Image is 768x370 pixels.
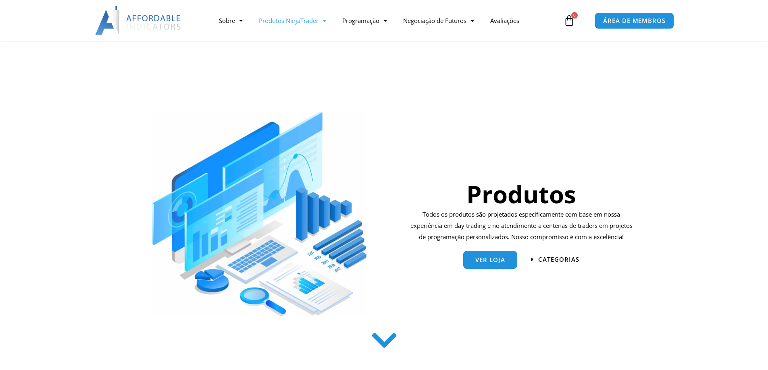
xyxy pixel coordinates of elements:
font: categorias [538,255,579,263]
a: Programação [334,11,395,30]
a: Sobre [211,11,251,30]
font: Produtos NinjaTrader [259,17,318,25]
img: ProdutosSeção escalonada | Indicadores acessíveis – NinjaTrader [152,112,366,316]
a: Produtos NinjaTrader [251,11,334,30]
font: Produtos [466,178,576,211]
font: ÁREA DE MEMBROS [603,17,666,25]
a: categorias [531,256,579,263]
a: 0 [552,9,587,32]
nav: Menu [211,11,562,30]
font: 0 [573,12,576,18]
font: Avaliações [490,17,519,25]
a: Negociação de Futuros [395,11,482,30]
font: Programação [342,17,379,25]
a: Avaliações [482,11,527,30]
font: Negociação de Futuros [403,17,466,25]
a: ÁREA DE MEMBROS [595,12,674,29]
img: LogoAI | Indicadores Acessíveis – NinjaTrader [95,6,182,35]
font: Todos os produtos são projetados especificamente com base em nossa experiência em day trading e n... [410,210,633,241]
font: Ver loja [475,256,505,264]
font: Sobre [219,17,235,25]
a: Ver loja [463,251,517,269]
